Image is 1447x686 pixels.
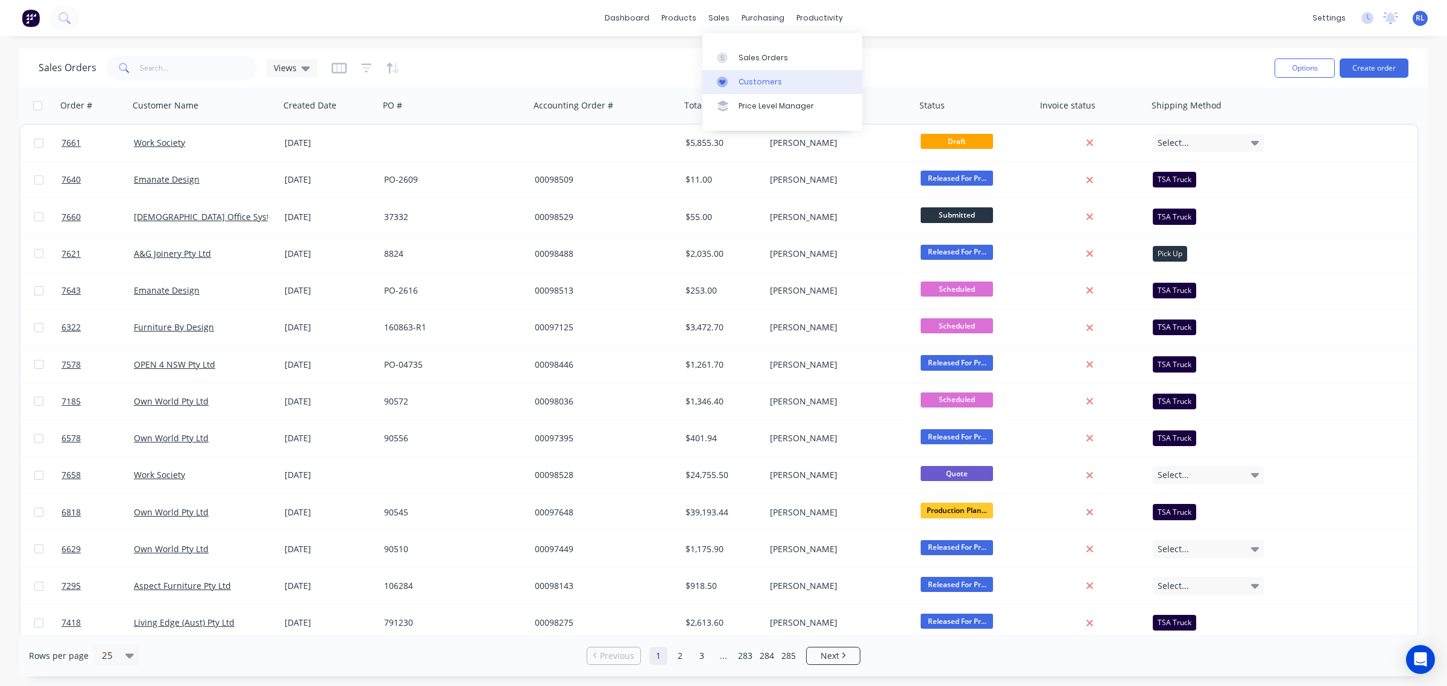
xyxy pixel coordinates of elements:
[134,506,209,518] a: Own World Pty Ltd
[655,9,702,27] div: products
[134,543,209,555] a: Own World Pty Ltd
[921,282,993,297] span: Scheduled
[921,540,993,555] span: Released For Pr...
[384,617,518,629] div: 791230
[384,395,518,408] div: 90572
[285,359,374,371] div: [DATE]
[739,77,782,87] div: Customers
[919,99,945,112] div: Status
[702,94,862,118] a: Price Level Manager
[384,580,518,592] div: 106284
[61,236,134,272] a: 7621
[686,395,757,408] div: $1,346.40
[686,359,757,371] div: $1,261.70
[686,211,757,223] div: $55.00
[61,309,134,345] a: 6322
[61,605,134,641] a: 7418
[39,62,96,74] h1: Sales Orders
[770,469,904,481] div: [PERSON_NAME]
[758,647,776,665] a: Page 284
[285,321,374,333] div: [DATE]
[384,321,518,333] div: 160863-R1
[702,45,862,69] a: Sales Orders
[921,392,993,408] span: Scheduled
[61,469,81,481] span: 7658
[134,617,235,628] a: Living Edge (Aust) Pty Ltd
[1275,58,1335,78] button: Options
[134,469,185,480] a: Work Society
[61,432,81,444] span: 6578
[739,52,788,63] div: Sales Orders
[283,99,336,112] div: Created Date
[535,174,669,186] div: 00098509
[285,211,374,223] div: [DATE]
[384,248,518,260] div: 8824
[61,531,134,567] a: 6629
[1153,394,1196,409] div: TSA Truck
[1040,99,1095,112] div: Invoice status
[770,617,904,629] div: [PERSON_NAME]
[61,420,134,456] a: 6578
[582,647,865,665] ul: Pagination
[133,99,198,112] div: Customer Name
[921,355,993,370] span: Released For Pr...
[921,318,993,333] span: Scheduled
[770,211,904,223] div: [PERSON_NAME]
[1158,469,1189,481] span: Select...
[770,137,904,149] div: [PERSON_NAME]
[535,580,669,592] div: 00098143
[134,432,209,444] a: Own World Pty Ltd
[1153,246,1187,262] div: Pick Up
[1153,209,1196,224] div: TSA Truck
[61,494,134,530] a: 6818
[736,647,754,665] a: Page 283
[61,543,81,555] span: 6629
[587,650,640,662] a: Previous page
[535,469,669,481] div: 00098528
[384,506,518,518] div: 90545
[770,285,904,297] div: [PERSON_NAME]
[807,650,860,662] a: Next page
[686,469,757,481] div: $24,755.50
[61,321,81,333] span: 6322
[821,650,839,662] span: Next
[535,432,669,444] div: 00097395
[739,101,814,112] div: Price Level Manager
[61,125,134,161] a: 7661
[1153,504,1196,520] div: TSA Truck
[535,285,669,297] div: 00098513
[1307,9,1352,27] div: settings
[686,617,757,629] div: $2,613.60
[770,359,904,371] div: [PERSON_NAME]
[61,383,134,420] a: 7185
[770,174,904,186] div: [PERSON_NAME]
[134,211,286,222] a: [DEMOGRAPHIC_DATA] Office Systems
[61,285,81,297] span: 7643
[61,568,134,604] a: 7295
[921,429,993,444] span: Released For Pr...
[693,647,711,665] a: Page 3
[61,395,81,408] span: 7185
[1152,99,1222,112] div: Shipping Method
[921,577,993,592] span: Released For Pr...
[686,321,757,333] div: $3,472.70
[671,647,689,665] a: Page 2
[1153,172,1196,187] div: TSA Truck
[1158,580,1189,592] span: Select...
[921,503,993,518] span: Production Plan...
[921,134,993,149] span: Draft
[61,162,134,198] a: 7640
[921,245,993,260] span: Released For Pr...
[285,617,374,629] div: [DATE]
[61,617,81,629] span: 7418
[535,248,669,260] div: 00098488
[686,580,757,592] div: $918.50
[285,469,374,481] div: [DATE]
[61,359,81,371] span: 7578
[535,211,669,223] div: 00098529
[736,9,790,27] div: purchasing
[770,543,904,555] div: [PERSON_NAME]
[274,61,297,74] span: Views
[61,248,81,260] span: 7621
[134,580,231,591] a: Aspect Furniture Pty Ltd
